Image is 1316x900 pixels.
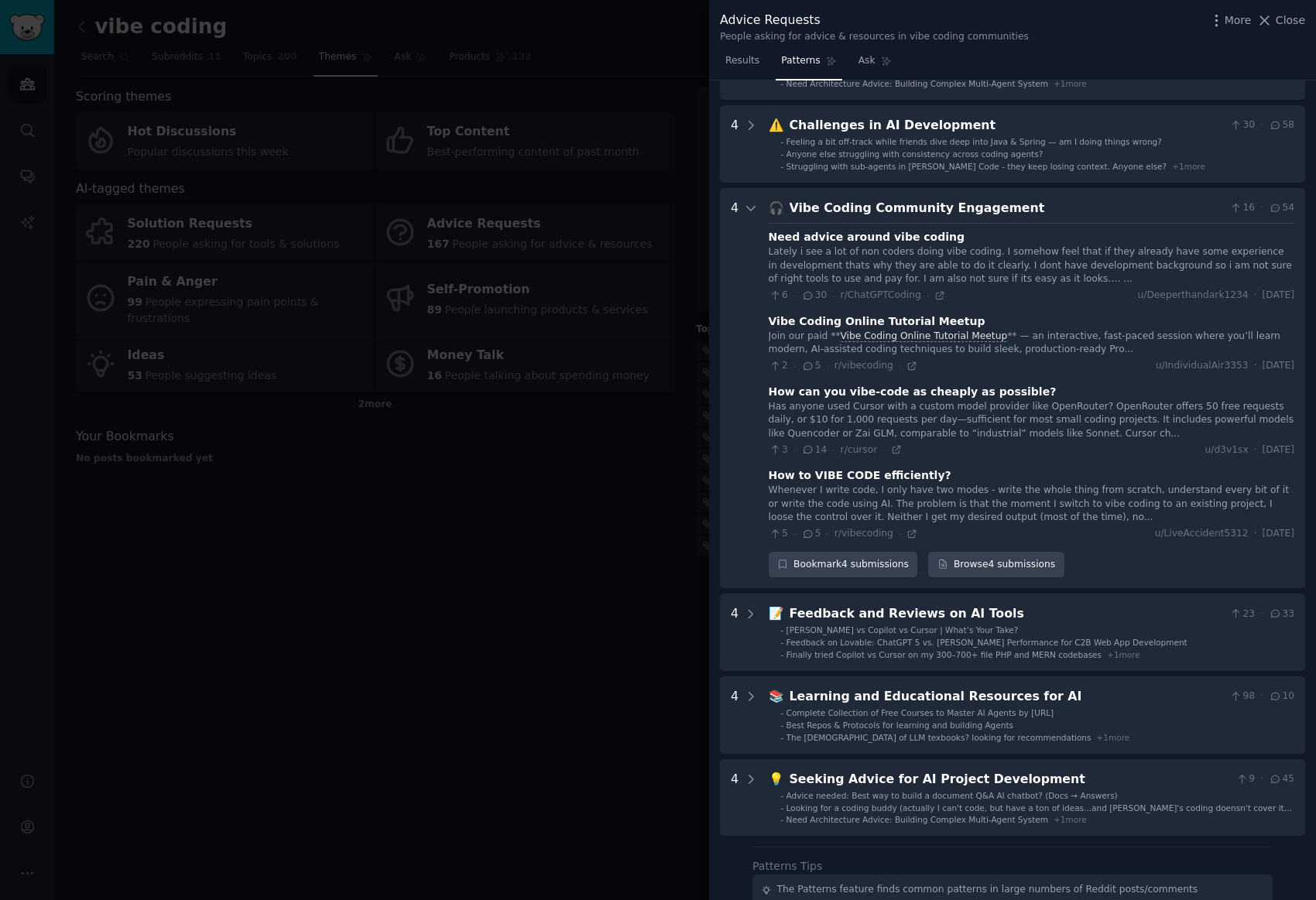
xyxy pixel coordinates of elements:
span: 2 [769,359,788,373]
span: 5 [801,527,821,541]
div: - [780,707,783,718]
span: · [1260,690,1263,703]
div: - [780,161,783,172]
div: Learning and Educational Resources for AI [790,687,1224,707]
div: Join our paid ** ** — an interactive, fast-paced session where you’ll learn modern, AI-assisted c... [769,330,1294,357]
span: · [927,290,929,301]
span: · [882,444,885,455]
span: 6 [769,289,788,303]
span: 📝 [769,606,784,621]
span: + 1 more [1172,162,1205,171]
span: u/Deeperthandark1234 [1137,289,1248,303]
span: 5 [769,527,788,541]
span: Ask [858,54,876,68]
div: Feedback and Reviews on AI Tools [790,604,1224,624]
div: Challenges in AI Development [790,116,1224,135]
span: · [832,444,834,455]
span: Finally tried Copilot vs Cursor on my 300–700+ file PHP and MERN codebases [787,650,1102,659]
span: Advice needed: Best way to build a document Q&A AI chatbot? (Docs → Answers) [787,791,1118,800]
span: · [1254,527,1257,541]
div: How to VIBE CODE efficiently? [769,467,951,484]
span: · [832,290,834,301]
span: 🎧 [769,200,784,215]
span: 33 [1269,607,1294,621]
span: [PERSON_NAME] vs Copilot vs Cursor | What’s Your Take? [787,625,1019,635]
div: Seeking Advice for AI Project Development [790,770,1230,789]
div: People asking for advice & resources in vibe coding communities [720,30,1029,44]
div: How can you vibe-code as cheaply as possible? [769,384,1057,400]
span: Patterns [781,54,820,68]
span: Feeling a bit off-track while friends dive deep into Java & Spring — am I doing things wrong? [787,137,1162,146]
button: Close [1256,12,1305,29]
div: Has anyone used Cursor with a custom model provider like OpenRouter? OpenRouter offers 50 free re... [769,400,1294,441]
span: Need Architecture Advice: Building Complex Multi-Agent System [787,815,1048,824]
span: [DATE] [1263,527,1294,541]
div: - [780,802,783,813]
span: + 1 more [1107,650,1140,659]
span: 9 [1235,772,1255,786]
div: - [780,732,783,743]
div: Vibe Coding Community Engagement [790,199,1224,218]
span: · [1254,443,1257,457]
span: Looking for a coding buddy (actually I can't code, but have a ton of ideas...and [PERSON_NAME]'s ... [787,803,1293,823]
div: 4 [731,199,739,578]
div: Need advice around vibe coding [769,229,965,245]
div: - [780,136,783,147]
div: Advice Requests [720,11,1029,30]
span: · [793,444,796,455]
span: Results [725,54,759,68]
span: · [826,361,828,371]
span: The [DEMOGRAPHIC_DATA] of LLM texbooks? looking for recommendations [787,733,1092,742]
div: - [780,625,783,635]
div: - [780,149,783,159]
span: · [1254,359,1257,373]
span: Best Repos & Protocols for learning and building Agents [787,720,1013,730]
span: ⚠️ [769,118,784,132]
span: More [1225,12,1252,29]
span: · [1260,772,1263,786]
span: 58 [1269,118,1294,132]
span: 3 [769,443,788,457]
a: Browse4 submissions [928,552,1064,578]
div: Lately i see a lot of non coders doing vibe coding. I somehow feel that if they already have some... [769,245,1294,286]
span: · [793,361,796,371]
span: u/d3v1sx [1205,443,1249,457]
div: - [780,637,783,648]
span: [DATE] [1263,359,1294,373]
span: 23 [1229,607,1255,621]
div: 4 [731,687,739,743]
div: - [780,814,783,825]
span: · [1254,289,1257,303]
span: 45 [1269,772,1294,786]
div: Bookmark 4 submissions [769,552,918,578]
span: 📚 [769,689,784,703]
div: - [780,78,783,89]
span: u/IndividualAir3353 [1156,359,1249,373]
span: 5 [801,359,821,373]
span: r/vibecoding [834,360,893,371]
span: 14 [801,443,827,457]
div: - [780,720,783,731]
span: 10 [1269,690,1294,703]
div: Vibe Coding Online Tutorial Meetup [769,313,985,330]
span: + 1 more [1054,815,1087,824]
span: · [793,290,796,301]
a: Results [720,49,765,80]
span: · [899,361,901,371]
span: Struggling with sub-agents in [PERSON_NAME] Code - they keep losing context. Anyone else? [787,162,1167,171]
span: Complete Collection of Free Courses to Master AI Agents by [URL] [787,708,1054,717]
span: r/cursor [841,444,878,455]
span: r/ChatGPTCoding [841,289,921,300]
span: 16 [1229,201,1255,215]
span: · [826,529,828,539]
div: - [780,790,783,801]
span: + 1 more [1054,79,1087,88]
a: Patterns [776,49,841,80]
button: Bookmark4 submissions [769,552,918,578]
span: [DATE] [1263,289,1294,303]
span: 54 [1269,201,1294,215]
div: 4 [731,770,739,826]
span: Close [1276,12,1305,29]
div: - [780,649,783,660]
span: · [899,529,901,539]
